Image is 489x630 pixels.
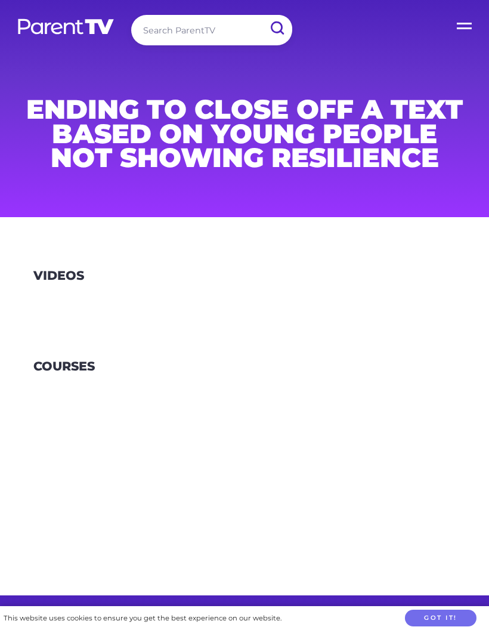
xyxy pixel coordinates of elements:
[261,15,292,42] input: Submit
[33,359,95,374] h3: Courses
[17,18,115,35] img: parenttv-logo-white.4c85aaf.svg
[405,610,476,627] button: Got it!
[18,97,471,169] h1: Ending to close off a text based on young people not showing resilience
[131,15,292,45] input: Search ParentTV
[4,612,281,625] div: This website uses cookies to ensure you get the best experience on our website.
[33,268,84,283] h3: Videos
